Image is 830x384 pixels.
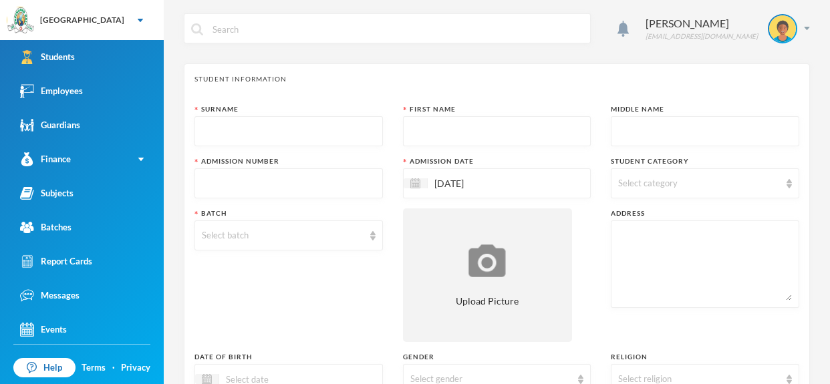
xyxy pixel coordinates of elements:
div: · [112,361,115,375]
input: Select date [428,176,540,191]
div: Select batch [202,229,364,242]
a: Terms [82,361,106,375]
span: Upload Picture [456,294,519,308]
div: First Name [403,104,591,114]
div: Student Category [611,156,799,166]
div: Batches [20,220,72,234]
img: STUDENT [769,15,796,42]
div: Religion [611,352,799,362]
div: Batch [194,208,383,218]
div: Students [20,50,75,64]
div: Employees [20,84,83,98]
div: Admission Date [403,156,591,166]
div: [EMAIL_ADDRESS][DOMAIN_NAME] [646,31,758,41]
div: [PERSON_NAME] [646,15,758,31]
div: Student Information [194,74,799,84]
div: Finance [20,152,71,166]
div: Events [20,323,67,337]
div: Report Cards [20,254,92,268]
div: Subjects [20,186,74,200]
span: Select category [618,178,678,188]
div: Surname [194,104,383,114]
div: Middle Name [611,104,799,114]
input: Search [211,14,583,44]
a: Privacy [121,361,150,375]
img: upload [465,242,509,279]
div: Admission Number [194,156,383,166]
img: logo [7,7,34,34]
div: Messages [20,289,80,303]
img: search [191,23,203,35]
div: Gender [403,352,591,362]
div: [GEOGRAPHIC_DATA] [40,14,124,26]
div: Guardians [20,118,80,132]
div: Address [611,208,799,218]
div: Date of Birth [194,352,383,362]
a: Help [13,358,76,378]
